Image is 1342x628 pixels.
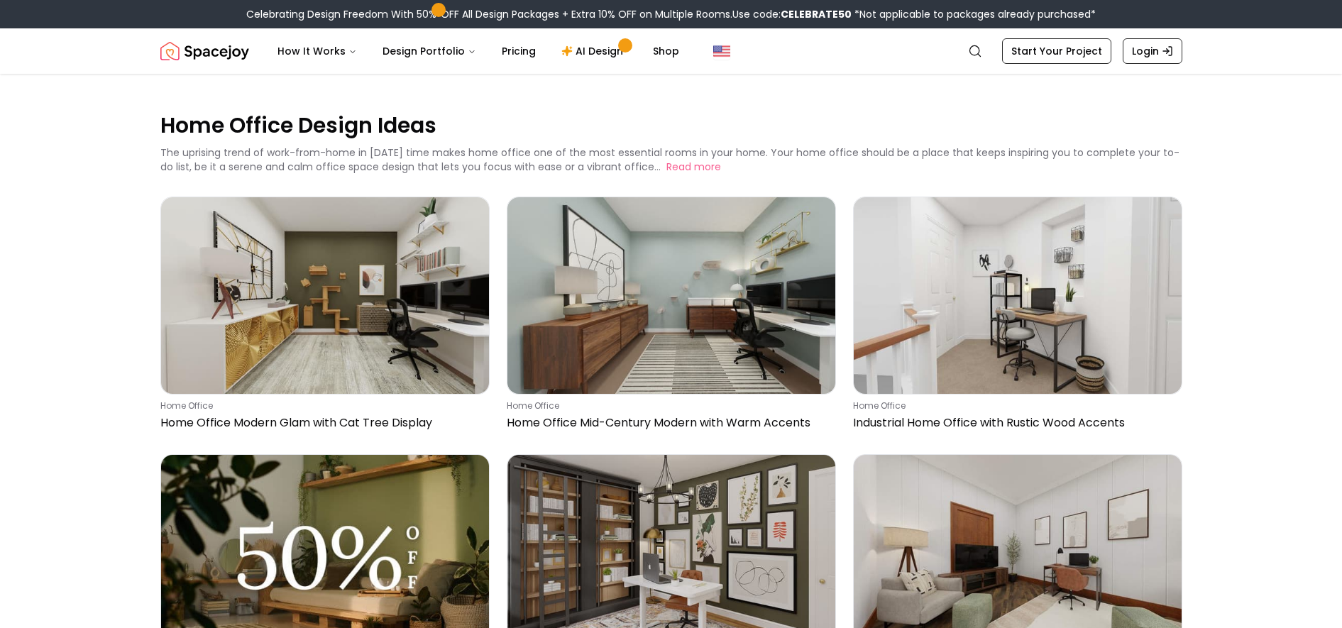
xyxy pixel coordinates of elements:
[507,400,830,412] p: home office
[781,7,852,21] b: CELEBRATE50
[507,197,835,394] img: Home Office Mid-Century Modern with Warm Accents
[160,414,484,431] p: Home Office Modern Glam with Cat Tree Display
[161,197,489,394] img: Home Office Modern Glam with Cat Tree Display
[1123,38,1182,64] a: Login
[853,400,1177,412] p: home office
[852,7,1096,21] span: *Not applicable to packages already purchased*
[507,197,836,437] a: Home Office Mid-Century Modern with Warm Accentshome officeHome Office Mid-Century Modern with Wa...
[713,43,730,60] img: United States
[160,111,1182,140] p: Home Office Design Ideas
[160,37,249,65] img: Spacejoy Logo
[642,37,691,65] a: Shop
[160,400,484,412] p: home office
[266,37,691,65] nav: Main
[160,28,1182,74] nav: Global
[732,7,852,21] span: Use code:
[266,37,368,65] button: How It Works
[246,7,1096,21] div: Celebrating Design Freedom With 50% OFF All Design Packages + Extra 10% OFF on Multiple Rooms.
[160,37,249,65] a: Spacejoy
[371,37,488,65] button: Design Portfolio
[490,37,547,65] a: Pricing
[666,160,721,174] button: Read more
[853,197,1182,437] a: Industrial Home Office with Rustic Wood Accentshome officeIndustrial Home Office with Rustic Wood...
[853,414,1177,431] p: Industrial Home Office with Rustic Wood Accents
[160,145,1179,174] p: The uprising trend of work-from-home in [DATE] time makes home office one of the most essential r...
[550,37,639,65] a: AI Design
[854,197,1182,394] img: Industrial Home Office with Rustic Wood Accents
[507,414,830,431] p: Home Office Mid-Century Modern with Warm Accents
[1002,38,1111,64] a: Start Your Project
[160,197,490,437] a: Home Office Modern Glam with Cat Tree Displayhome officeHome Office Modern Glam with Cat Tree Dis...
